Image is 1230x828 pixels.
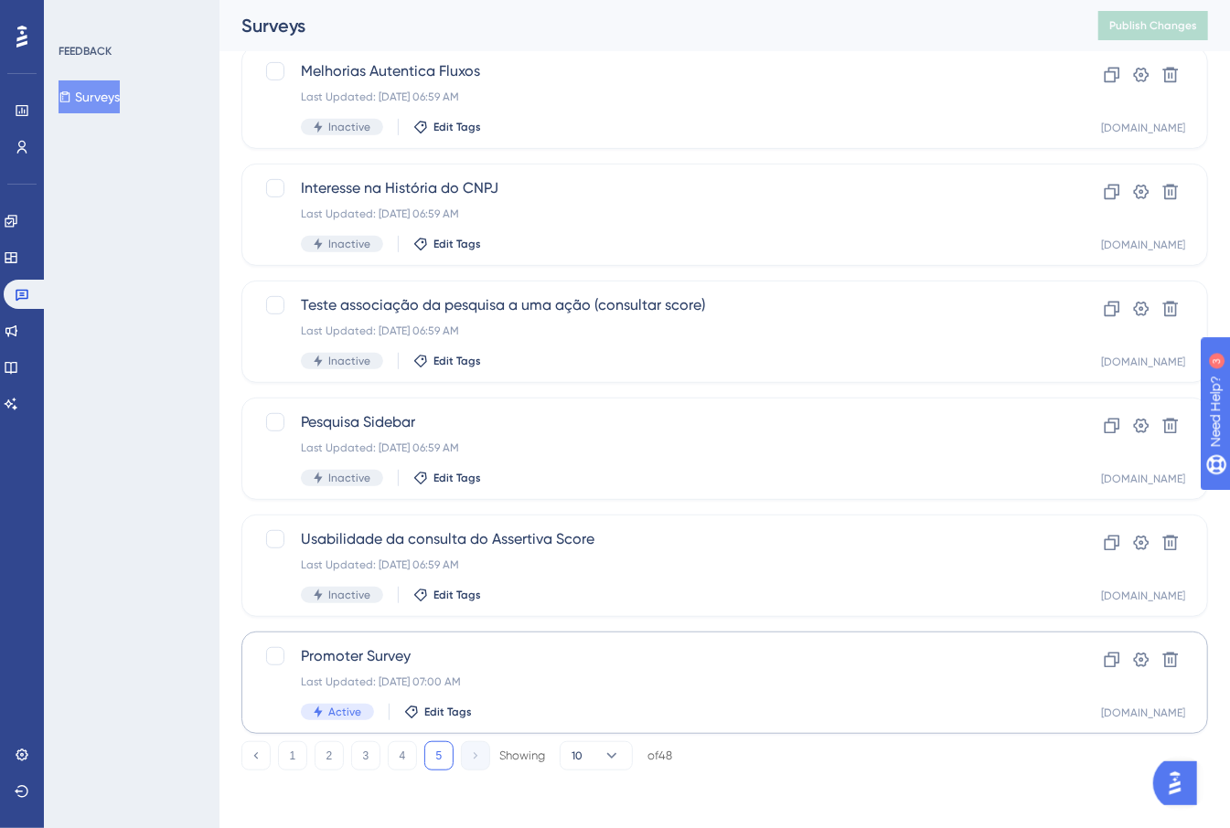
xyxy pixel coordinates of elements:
div: [DOMAIN_NAME] [1101,121,1185,135]
span: Inactive [328,120,370,134]
span: Edit Tags [433,120,481,134]
button: Edit Tags [413,588,481,602]
div: [DOMAIN_NAME] [1101,706,1185,720]
button: 2 [315,741,344,770]
span: Edit Tags [433,471,481,485]
button: 10 [560,741,633,770]
span: Pesquisa Sidebar [301,411,1002,433]
button: 3 [351,741,380,770]
span: 10 [572,748,583,763]
span: Inactive [328,588,370,602]
span: Teste associação da pesquisa a uma ação (consultar score) [301,294,1002,316]
span: Inactive [328,471,370,485]
span: Edit Tags [424,705,472,719]
div: Last Updated: [DATE] 06:59 AM [301,90,1002,104]
span: Edit Tags [433,354,481,368]
div: FEEDBACK [59,44,112,58]
span: Active [328,705,361,719]
div: Surveys [241,13,1053,38]
button: 5 [424,741,454,770]
div: Last Updated: [DATE] 06:59 AM [301,324,1002,338]
div: of 48 [647,748,672,764]
span: Promoter Survey [301,645,1002,667]
div: Last Updated: [DATE] 06:59 AM [301,441,1002,455]
button: Edit Tags [404,705,472,719]
iframe: UserGuiding AI Assistant Launcher [1153,756,1208,811]
span: Inactive [328,354,370,368]
span: Need Help? [43,5,114,27]
button: Edit Tags [413,471,481,485]
div: Showing [499,748,545,764]
div: [DOMAIN_NAME] [1101,589,1185,603]
div: Last Updated: [DATE] 06:59 AM [301,557,1002,572]
span: Melhorias Autentica Fluxos [301,60,1002,82]
div: Last Updated: [DATE] 06:59 AM [301,207,1002,221]
span: Inactive [328,237,370,251]
button: Edit Tags [413,120,481,134]
div: [DOMAIN_NAME] [1101,472,1185,486]
button: Publish Changes [1098,11,1208,40]
button: Edit Tags [413,237,481,251]
span: Publish Changes [1109,18,1197,33]
span: Edit Tags [433,588,481,602]
div: Last Updated: [DATE] 07:00 AM [301,674,1002,689]
button: Surveys [59,80,120,113]
button: 1 [278,741,307,770]
div: 3 [127,9,133,24]
span: Edit Tags [433,237,481,251]
span: Interesse na História do CNPJ [301,177,1002,199]
div: [DOMAIN_NAME] [1101,355,1185,369]
div: [DOMAIN_NAME] [1101,238,1185,252]
button: Edit Tags [413,354,481,368]
span: Usabilidade da consulta do Assertiva Score [301,528,1002,550]
button: 4 [388,741,417,770]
